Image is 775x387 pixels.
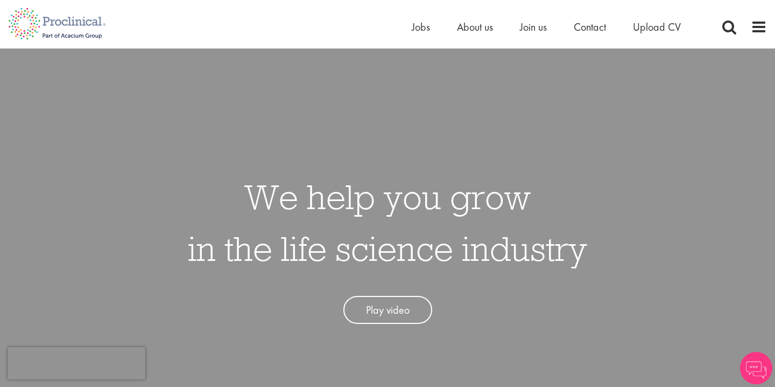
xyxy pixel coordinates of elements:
[412,20,430,34] a: Jobs
[520,20,547,34] a: Join us
[343,296,432,324] a: Play video
[188,171,587,274] h1: We help you grow in the life science industry
[740,352,772,384] img: Chatbot
[574,20,606,34] a: Contact
[633,20,681,34] a: Upload CV
[457,20,493,34] a: About us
